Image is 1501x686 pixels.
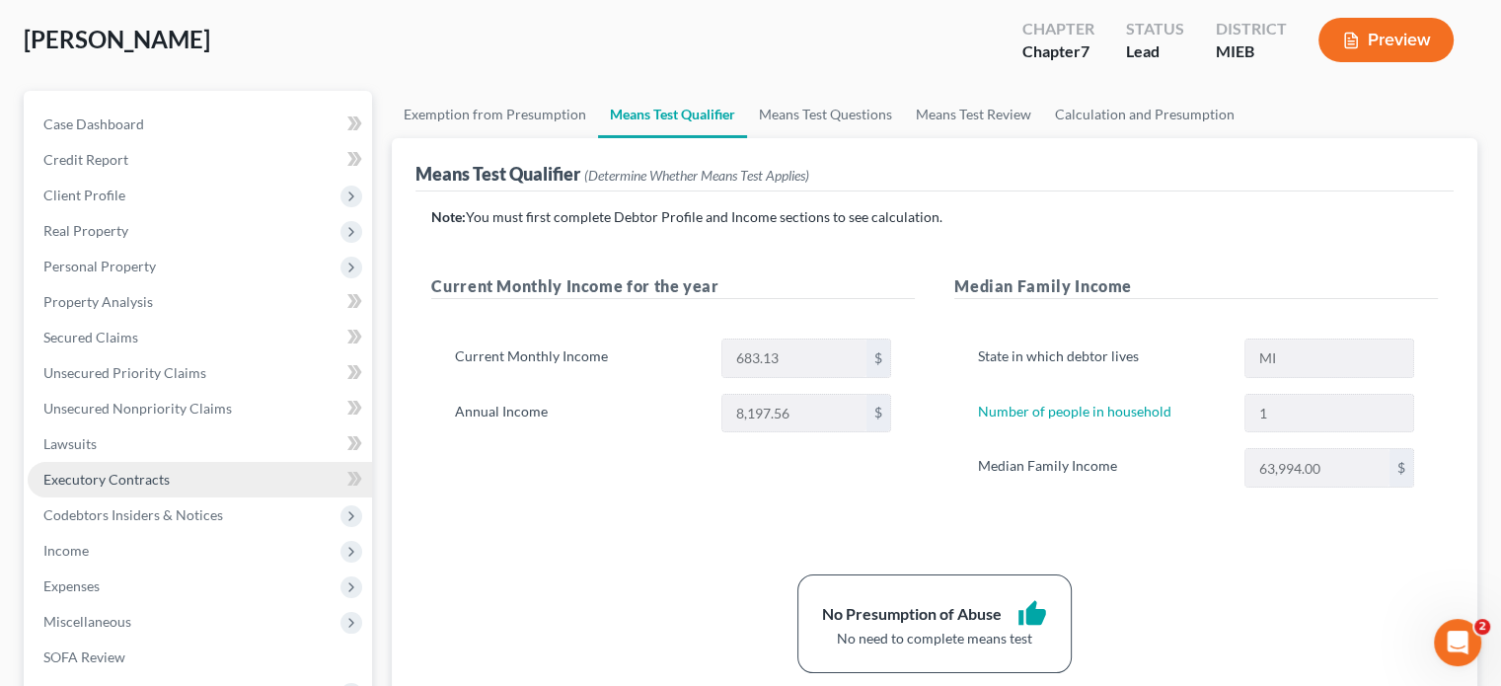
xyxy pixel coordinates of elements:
span: Client Profile [43,187,125,203]
input: 0.00 [1245,449,1389,487]
span: SOFA Review [43,648,125,665]
input: -- [1245,395,1413,432]
span: Credit Report [43,151,128,168]
div: Chapter [1022,18,1094,40]
input: 0.00 [722,340,866,377]
a: Secured Claims [28,320,372,355]
span: Unsecured Nonpriority Claims [43,400,232,417]
div: No Presumption of Abuse [822,603,1002,626]
p: You must first complete Debtor Profile and Income sections to see calculation. [431,207,1438,227]
i: thumb_up [1017,599,1047,629]
span: Expenses [43,577,100,594]
label: Current Monthly Income [445,339,711,378]
span: (Determine Whether Means Test Applies) [584,167,809,184]
a: Case Dashboard [28,107,372,142]
span: Secured Claims [43,329,138,345]
a: Means Test Qualifier [598,91,747,138]
a: Exemption from Presumption [392,91,598,138]
div: $ [866,340,890,377]
a: Unsecured Priority Claims [28,355,372,391]
h5: Current Monthly Income for the year [431,274,915,299]
div: Status [1126,18,1184,40]
span: Lawsuits [43,435,97,452]
span: 2 [1474,619,1490,635]
div: Chapter [1022,40,1094,63]
a: Credit Report [28,142,372,178]
div: $ [1389,449,1413,487]
a: Number of people in household [978,403,1171,419]
a: Means Test Questions [747,91,904,138]
span: 7 [1081,41,1089,60]
span: Real Property [43,222,128,239]
label: Median Family Income [968,448,1234,488]
iframe: Intercom live chat [1434,619,1481,666]
label: State in which debtor lives [968,339,1234,378]
span: Miscellaneous [43,613,131,630]
div: Means Test Qualifier [415,162,809,186]
a: Lawsuits [28,426,372,462]
a: Executory Contracts [28,462,372,497]
span: Executory Contracts [43,471,170,488]
a: SOFA Review [28,640,372,675]
div: MIEB [1216,40,1287,63]
div: Lead [1126,40,1184,63]
span: Codebtors Insiders & Notices [43,506,223,523]
span: Income [43,542,89,559]
a: Property Analysis [28,284,372,320]
input: State [1245,340,1413,377]
div: No need to complete means test [822,629,1047,648]
div: $ [866,395,890,432]
span: Property Analysis [43,293,153,310]
div: District [1216,18,1287,40]
strong: Note: [431,208,466,225]
span: Personal Property [43,258,156,274]
span: Unsecured Priority Claims [43,364,206,381]
input: 0.00 [722,395,866,432]
button: Preview [1318,18,1454,62]
label: Annual Income [445,394,711,433]
span: Case Dashboard [43,115,144,132]
a: Means Test Review [904,91,1043,138]
a: Unsecured Nonpriority Claims [28,391,372,426]
a: Calculation and Presumption [1043,91,1246,138]
h5: Median Family Income [954,274,1438,299]
span: [PERSON_NAME] [24,25,210,53]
